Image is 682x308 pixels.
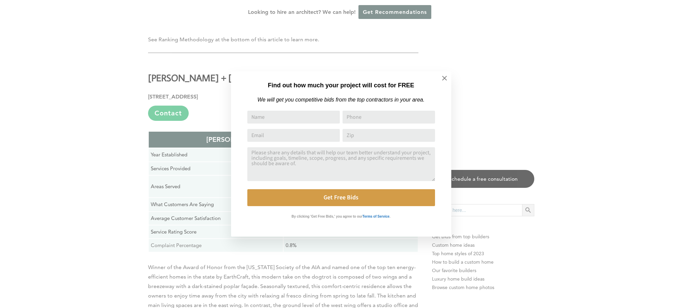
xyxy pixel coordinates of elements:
strong: Terms of Service [363,215,390,218]
strong: . [390,215,391,218]
input: Zip [343,129,435,142]
button: Close [433,66,456,90]
input: Email Address [247,129,340,142]
strong: By clicking 'Get Free Bids,' you agree to our [292,215,363,218]
strong: Find out how much your project will cost for FREE [268,82,414,89]
textarea: Comment or Message [247,147,435,181]
a: Terms of Service [363,213,390,219]
input: Phone [343,111,435,124]
input: Name [247,111,340,124]
button: Get Free Bids [247,189,435,206]
em: We will get you competitive bids from the top contractors in your area. [257,97,425,103]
